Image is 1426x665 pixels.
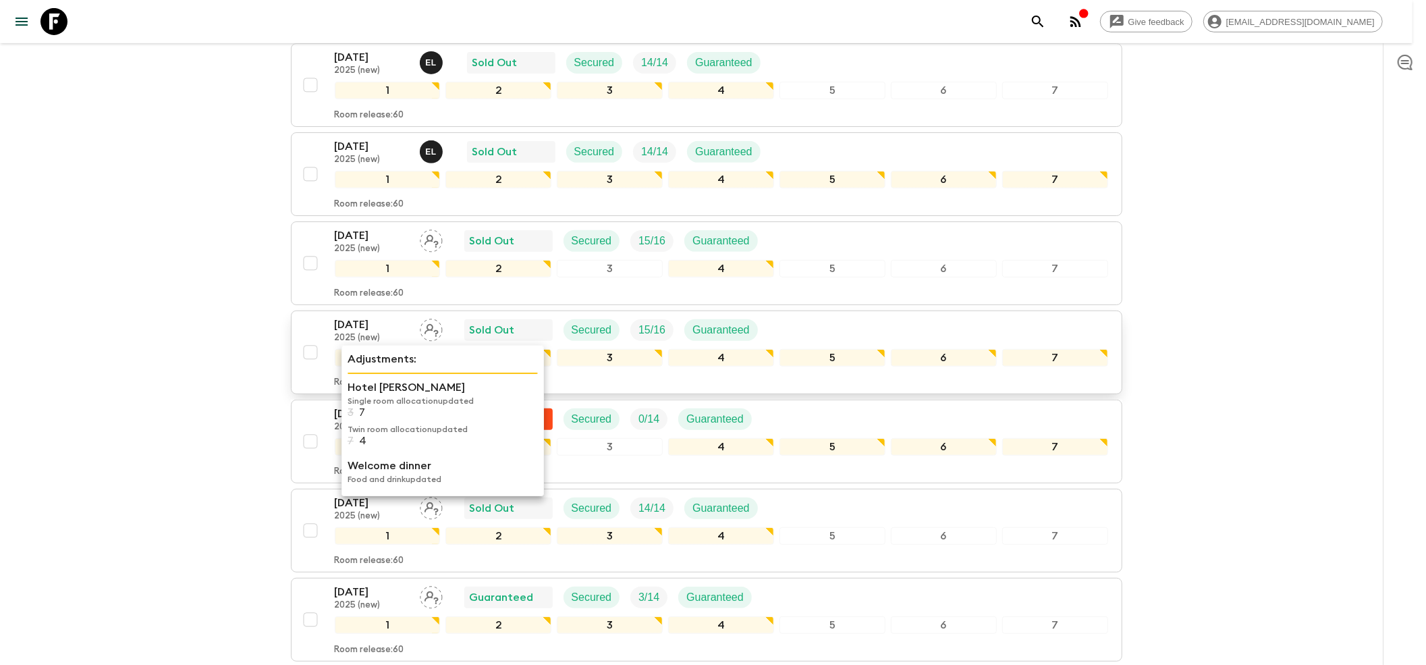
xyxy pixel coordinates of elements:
div: 7 [1002,616,1108,634]
div: 7 [1002,349,1108,367]
div: 1 [335,171,441,188]
p: Secured [574,55,615,71]
p: Secured [574,144,615,160]
div: 3 [557,171,663,188]
p: 2025 (new) [335,333,409,344]
p: Room release: 60 [335,377,404,388]
p: Guaranteed [695,144,752,160]
p: [DATE] [335,138,409,155]
p: Guaranteed [470,589,534,606]
p: Sold Out [470,233,515,249]
p: 14 / 14 [641,144,668,160]
p: Room release: 60 [335,199,404,210]
span: [EMAIL_ADDRESS][DOMAIN_NAME] [1219,17,1382,27]
p: Welcome dinner [348,458,538,474]
div: 1 [335,438,441,456]
span: Eleonora Longobardi [420,144,445,155]
div: 3 [557,349,663,367]
p: 3 [348,406,354,419]
button: search adventures [1024,8,1051,35]
div: 6 [891,171,997,188]
div: 1 [335,349,441,367]
p: Room release: 60 [335,556,404,566]
p: Single room allocation updated [348,396,538,406]
div: 4 [668,82,774,99]
p: 0 / 14 [638,411,659,427]
div: 5 [779,349,885,367]
p: [DATE] [335,228,409,244]
p: 7 [348,435,354,447]
span: Assign pack leader [420,234,443,244]
p: 2025 (new) [335,65,409,76]
p: Guaranteed [695,55,752,71]
p: 2025 (new) [335,244,409,255]
p: Guaranteed [692,233,750,249]
div: 6 [891,616,997,634]
p: 2025 (new) [335,511,409,522]
div: 3 [557,260,663,277]
p: Sold Out [472,55,518,71]
div: Trip Fill [630,498,674,519]
span: Eleonora Longobardi [420,55,445,66]
div: 5 [779,171,885,188]
div: Trip Fill [630,230,674,252]
div: 2 [445,527,551,545]
div: 7 [1002,171,1108,188]
div: 4 [668,349,774,367]
div: 6 [891,82,997,99]
div: 1 [335,616,441,634]
p: Secured [572,322,612,338]
div: Trip Fill [630,408,667,430]
div: 6 [891,438,997,456]
p: Sold Out [470,322,515,338]
p: Secured [572,589,612,606]
span: Assign pack leader [420,323,443,334]
div: 5 [779,438,885,456]
p: 14 / 14 [638,500,665,516]
p: Adjustments: [348,351,538,367]
div: 7 [1002,438,1108,456]
p: 15 / 16 [638,322,665,338]
div: 7 [1002,82,1108,99]
p: E L [425,57,437,68]
div: 4 [668,527,774,545]
div: 2 [445,616,551,634]
div: 3 [557,82,663,99]
div: Trip Fill [630,587,667,608]
p: Guaranteed [686,411,744,427]
p: [DATE] [335,406,409,422]
p: Room release: 60 [335,110,404,121]
p: Twin room allocation updated [348,424,538,435]
div: 7 [1002,527,1108,545]
p: 2025 (new) [335,422,409,433]
p: Sold Out [472,144,518,160]
div: 4 [668,616,774,634]
div: 3 [557,438,663,456]
p: 2025 (new) [335,600,409,611]
div: 4 [668,260,774,277]
p: [DATE] [335,317,409,333]
p: 3 / 14 [638,589,659,606]
p: [DATE] [335,495,409,511]
p: [DATE] [335,49,409,65]
div: Trip Fill [633,141,676,163]
div: 4 [668,438,774,456]
button: menu [8,8,35,35]
span: Give feedback [1121,17,1192,27]
div: Trip Fill [633,52,676,74]
div: 2 [445,260,551,277]
p: Room release: 60 [335,288,404,299]
p: 2025 (new) [335,155,409,165]
div: 5 [779,527,885,545]
div: 1 [335,527,441,545]
span: Assign pack leader [420,501,443,512]
div: 2 [445,171,551,188]
div: 5 [779,616,885,634]
p: Guaranteed [686,589,744,606]
div: 4 [668,171,774,188]
p: 7 [359,406,365,419]
div: 1 [335,260,441,277]
p: 15 / 16 [638,233,665,249]
p: Hotel [PERSON_NAME] [348,379,538,396]
div: 5 [779,260,885,277]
